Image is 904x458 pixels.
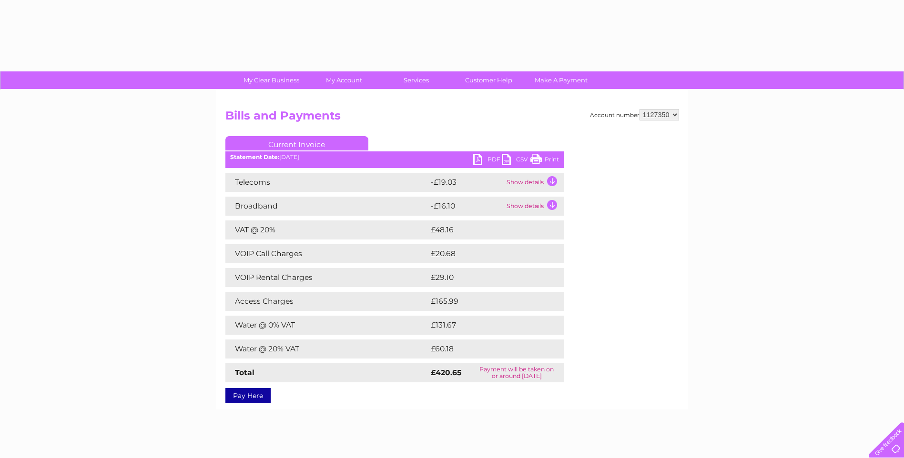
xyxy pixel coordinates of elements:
[428,220,544,239] td: £48.16
[428,316,545,335] td: £131.67
[428,197,504,216] td: -£16.10
[428,173,504,192] td: -£19.03
[530,154,559,168] a: Print
[377,71,456,89] a: Services
[225,173,428,192] td: Telecoms
[225,339,428,358] td: Water @ 20% VAT
[235,368,254,377] strong: Total
[225,388,271,403] a: Pay Here
[225,268,428,287] td: VOIP Rental Charges
[449,71,528,89] a: Customer Help
[225,197,428,216] td: Broadband
[470,363,563,382] td: Payment will be taken on or around [DATE]
[431,368,461,377] strong: £420.65
[230,153,279,160] b: Statement Date:
[504,173,564,192] td: Show details
[428,339,544,358] td: £60.18
[225,220,428,239] td: VAT @ 20%
[473,154,502,168] a: PDF
[428,244,545,263] td: £20.68
[225,136,368,150] a: Current Invoice
[504,197,564,216] td: Show details
[428,268,544,287] td: £29.10
[590,109,679,120] div: Account number
[522,71,600,89] a: Make A Payment
[225,244,428,263] td: VOIP Call Charges
[232,71,311,89] a: My Clear Business
[305,71,383,89] a: My Account
[225,109,679,127] h2: Bills and Payments
[225,154,564,160] div: [DATE]
[428,292,547,311] td: £165.99
[225,292,428,311] td: Access Charges
[502,154,530,168] a: CSV
[225,316,428,335] td: Water @ 0% VAT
